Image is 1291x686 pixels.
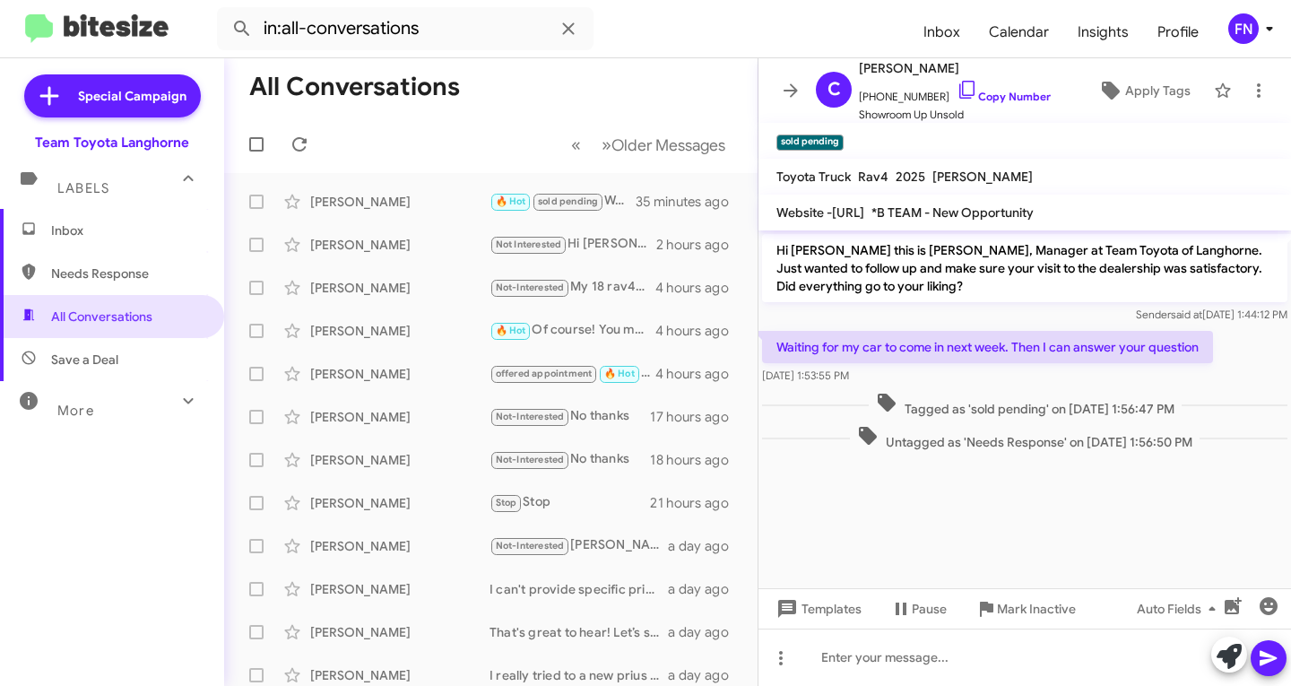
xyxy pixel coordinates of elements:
div: [PERSON_NAME] [310,322,490,340]
h1: All Conversations [249,73,460,101]
div: 21 hours ago [650,494,743,512]
div: 18 hours ago [650,451,743,469]
span: Save a Deal [51,351,118,369]
button: Templates [758,593,876,625]
span: Templates [773,593,862,625]
small: sold pending [776,135,844,151]
span: offered appointment [496,368,593,379]
span: All Conversations [51,308,152,326]
span: 🔥 Hot [604,368,635,379]
span: [PHONE_NUMBER] [859,79,1051,106]
span: *B TEAM - New Opportunity [871,204,1034,221]
div: FN [1228,13,1259,44]
button: Mark Inactive [961,593,1090,625]
button: FN [1213,13,1271,44]
span: Stop [496,497,517,508]
span: 🔥 Hot [496,195,526,207]
span: Special Campaign [78,87,186,105]
button: Pause [876,593,961,625]
div: Unfortunately, we are closed on Sundays. [490,363,655,384]
span: Tagged as 'sold pending' on [DATE] 1:56:47 PM [869,392,1182,418]
div: Team Toyota Langhorne [35,134,189,152]
span: Not-Interested [496,282,565,293]
div: No thanks [490,449,650,470]
span: [PERSON_NAME] [932,169,1033,185]
span: C [827,75,841,104]
div: a day ago [668,537,743,555]
div: [PERSON_NAME] [310,279,490,297]
span: Not-Interested [496,411,565,422]
div: [PERSON_NAME] [310,408,490,426]
span: Website -[URL] [776,204,864,221]
nav: Page navigation example [561,126,736,163]
a: Calendar [975,6,1063,58]
span: 2025 [896,169,925,185]
span: More [57,403,94,419]
div: 4 hours ago [655,322,743,340]
div: [PERSON_NAME] the Sienna is running fine. Also I moved to [US_STATE] almost [DATE]. Thank you tho... [490,535,668,556]
div: 17 hours ago [650,408,743,426]
span: [DATE] 1:53:55 PM [762,369,849,382]
div: [PERSON_NAME] [310,451,490,469]
div: [PERSON_NAME] [310,494,490,512]
div: I can't provide specific pricing, but I can assure you we offer competitive offers for quality ve... [490,580,668,598]
div: Hi [PERSON_NAME] - I don't want a car payment at least until daycare ends. I would like to look i... [490,234,656,255]
span: 🔥 Hot [496,325,526,336]
span: Mark Inactive [997,593,1076,625]
span: Not-Interested [496,454,565,465]
span: Labels [57,180,109,196]
div: My 18 rav4 is paid off now! Do you know how long it's gonna take to get the title? [490,277,655,298]
p: Hi [PERSON_NAME] this is [PERSON_NAME], Manager at Team Toyota of Langhorne. Just wanted to follo... [762,234,1287,302]
span: Auto Fields [1137,593,1223,625]
span: Sender [DATE] 1:44:12 PM [1136,308,1287,321]
span: « [571,134,581,156]
button: Next [591,126,736,163]
div: a day ago [668,623,743,641]
div: [PERSON_NAME] [310,193,490,211]
div: That's great to hear! Let’s schedule a time for you to come in and get an offer. When are you ava... [490,623,668,641]
div: a day ago [668,666,743,684]
div: 35 minutes ago [636,193,743,211]
a: Copy Number [957,90,1051,103]
span: Toyota Truck [776,169,851,185]
div: 2 hours ago [656,236,743,254]
div: Of course! You may swing by after your service appointment. When you arrive, please head to the s... [490,320,655,341]
div: [PERSON_NAME] [310,580,490,598]
a: Special Campaign [24,74,201,117]
span: Untagged as 'Needs Response' on [DATE] 1:56:50 PM [850,425,1200,451]
div: Stop [490,492,650,513]
div: Waiting for my car to come in next week. Then I can answer your question [490,191,636,212]
div: [PERSON_NAME] [310,236,490,254]
a: Profile [1143,6,1213,58]
a: Inbox [909,6,975,58]
div: I really tried to a new prius prime from team in [GEOGRAPHIC_DATA]. But the add ons were over 2k$... [490,666,668,684]
div: a day ago [668,580,743,598]
span: Apply Tags [1125,74,1191,107]
span: Inbox [51,221,204,239]
span: [PERSON_NAME] [859,57,1051,79]
div: [PERSON_NAME] [310,365,490,383]
button: Apply Tags [1082,74,1205,107]
span: Pause [912,593,947,625]
span: » [602,134,611,156]
input: Search [217,7,594,50]
p: Waiting for my car to come in next week. Then I can answer your question [762,331,1213,363]
button: Previous [560,126,592,163]
button: Auto Fields [1122,593,1237,625]
div: [PERSON_NAME] [310,666,490,684]
div: [PERSON_NAME] [310,537,490,555]
span: Showroom Up Unsold [859,106,1051,124]
span: Needs Response [51,265,204,282]
span: said at [1171,308,1202,321]
a: Insights [1063,6,1143,58]
div: 4 hours ago [655,365,743,383]
div: 4 hours ago [655,279,743,297]
span: sold pending [538,195,598,207]
span: Not-Interested [496,540,565,551]
span: Not Interested [496,239,562,250]
div: [PERSON_NAME] [310,623,490,641]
